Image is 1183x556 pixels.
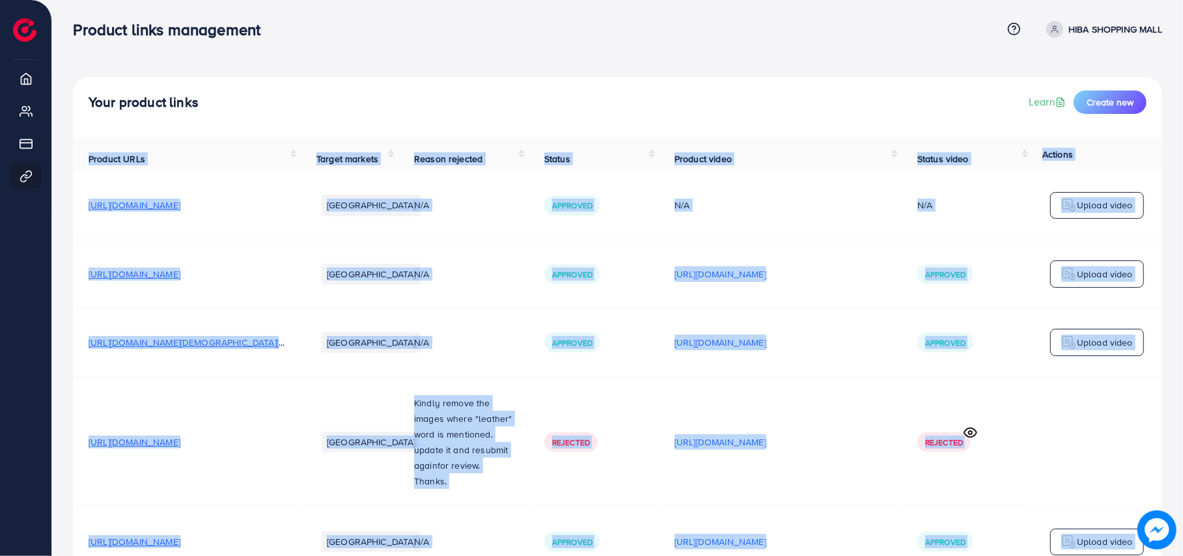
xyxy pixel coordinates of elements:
[925,536,966,548] span: Approved
[544,152,570,165] span: Status
[414,473,513,489] p: Thanks.
[1061,197,1077,213] img: logo
[917,152,969,165] span: Status video
[1077,534,1133,549] p: Upload video
[675,199,886,212] div: N/A
[414,152,482,165] span: Reason rejected
[414,268,429,281] span: N/A
[89,436,180,449] span: [URL][DOMAIN_NAME]
[925,337,966,348] span: Approved
[89,535,180,548] span: [URL][DOMAIN_NAME]
[322,332,421,353] li: [GEOGRAPHIC_DATA]
[1137,510,1176,549] img: image
[414,395,513,473] p: Kindly remove the images where "leather" word is mentioned. update it and resubmit again or review.
[675,534,766,549] p: [URL][DOMAIN_NAME]
[73,20,271,39] h3: Product links management
[414,535,429,548] span: N/A
[322,432,421,452] li: [GEOGRAPHIC_DATA]
[89,199,180,212] span: [URL][DOMAIN_NAME]
[1077,197,1133,213] p: Upload video
[917,199,932,212] div: N/A
[552,536,592,548] span: Approved
[89,152,145,165] span: Product URLs
[1077,335,1133,350] p: Upload video
[552,269,592,280] span: Approved
[322,531,421,552] li: [GEOGRAPHIC_DATA]
[1061,266,1077,282] img: logo
[89,94,199,111] h4: Your product links
[89,336,373,349] span: [URL][DOMAIN_NAME][DEMOGRAPHIC_DATA][DEMOGRAPHIC_DATA]
[89,268,180,281] span: [URL][DOMAIN_NAME]
[552,337,592,348] span: Approved
[675,152,732,165] span: Product video
[322,264,421,285] li: [GEOGRAPHIC_DATA]
[1042,148,1073,161] span: Actions
[438,459,440,472] span: f
[414,199,429,212] span: N/A
[1041,21,1162,38] a: HIBA SHOPPING MALL
[13,18,36,42] img: logo
[675,335,766,350] p: [URL][DOMAIN_NAME]
[1061,335,1077,350] img: logo
[414,336,429,349] span: N/A
[925,269,966,280] span: Approved
[675,434,766,450] p: [URL][DOMAIN_NAME]
[1074,90,1147,114] button: Create new
[316,152,378,165] span: Target markets
[552,200,592,211] span: Approved
[925,437,963,448] span: Rejected
[675,266,766,282] p: [URL][DOMAIN_NAME]
[1029,94,1068,109] a: Learn
[1061,534,1077,549] img: logo
[322,195,421,215] li: [GEOGRAPHIC_DATA]
[1077,266,1133,282] p: Upload video
[1068,21,1162,37] p: HIBA SHOPPING MALL
[552,437,590,448] span: Rejected
[1087,96,1134,109] span: Create new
